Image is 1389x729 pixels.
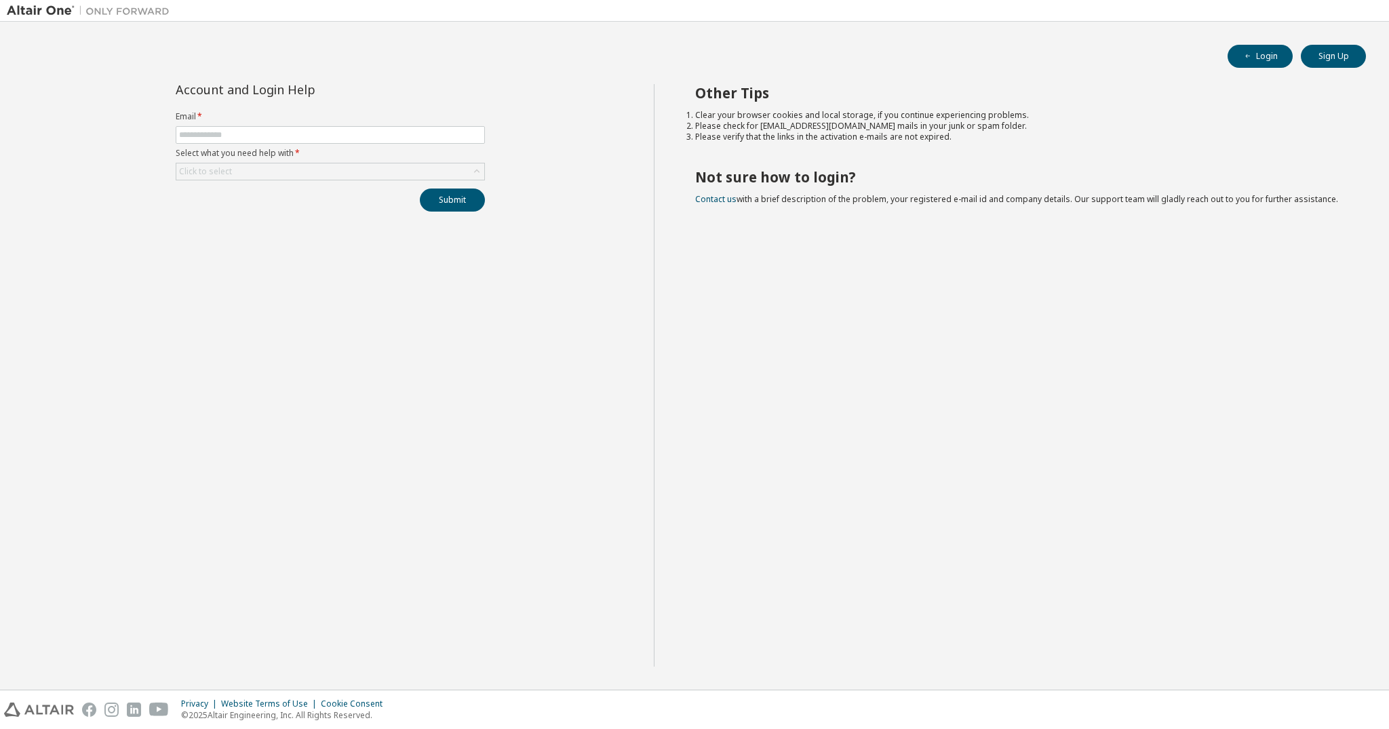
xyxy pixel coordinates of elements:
img: youtube.svg [149,703,169,717]
div: Account and Login Help [176,84,423,95]
img: instagram.svg [104,703,119,717]
li: Please check for [EMAIL_ADDRESS][DOMAIN_NAME] mails in your junk or spam folder. [695,121,1342,132]
div: Cookie Consent [321,698,391,709]
img: facebook.svg [82,703,96,717]
img: linkedin.svg [127,703,141,717]
li: Clear your browser cookies and local storage, if you continue experiencing problems. [695,110,1342,121]
div: Website Terms of Use [221,698,321,709]
span: with a brief description of the problem, your registered e-mail id and company details. Our suppo... [695,193,1338,205]
div: Privacy [181,698,221,709]
img: Altair One [7,4,176,18]
div: Click to select [176,163,484,180]
button: Sign Up [1301,45,1366,68]
p: © 2025 Altair Engineering, Inc. All Rights Reserved. [181,709,391,721]
label: Select what you need help with [176,148,485,159]
img: altair_logo.svg [4,703,74,717]
button: Submit [420,189,485,212]
button: Login [1228,45,1293,68]
h2: Not sure how to login? [695,168,1342,186]
label: Email [176,111,485,122]
li: Please verify that the links in the activation e-mails are not expired. [695,132,1342,142]
h2: Other Tips [695,84,1342,102]
div: Click to select [179,166,232,177]
a: Contact us [695,193,737,205]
